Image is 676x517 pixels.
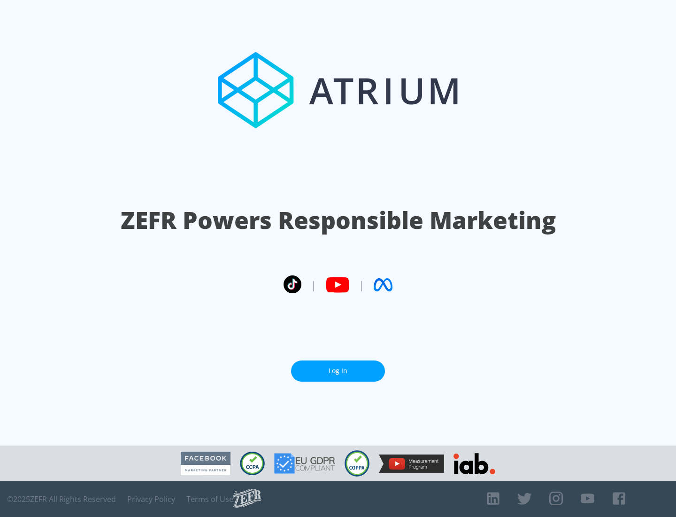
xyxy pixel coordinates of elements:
img: IAB [453,453,495,474]
a: Log In [291,360,385,382]
a: Privacy Policy [127,494,175,504]
span: © 2025 ZEFR All Rights Reserved [7,494,116,504]
a: Terms of Use [186,494,233,504]
img: CCPA Compliant [240,452,265,475]
img: COPPA Compliant [345,450,369,477]
img: YouTube Measurement Program [379,454,444,473]
img: Facebook Marketing Partner [181,452,230,476]
h1: ZEFR Powers Responsible Marketing [121,204,556,236]
span: | [359,278,364,292]
img: GDPR Compliant [274,453,335,474]
span: | [311,278,316,292]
